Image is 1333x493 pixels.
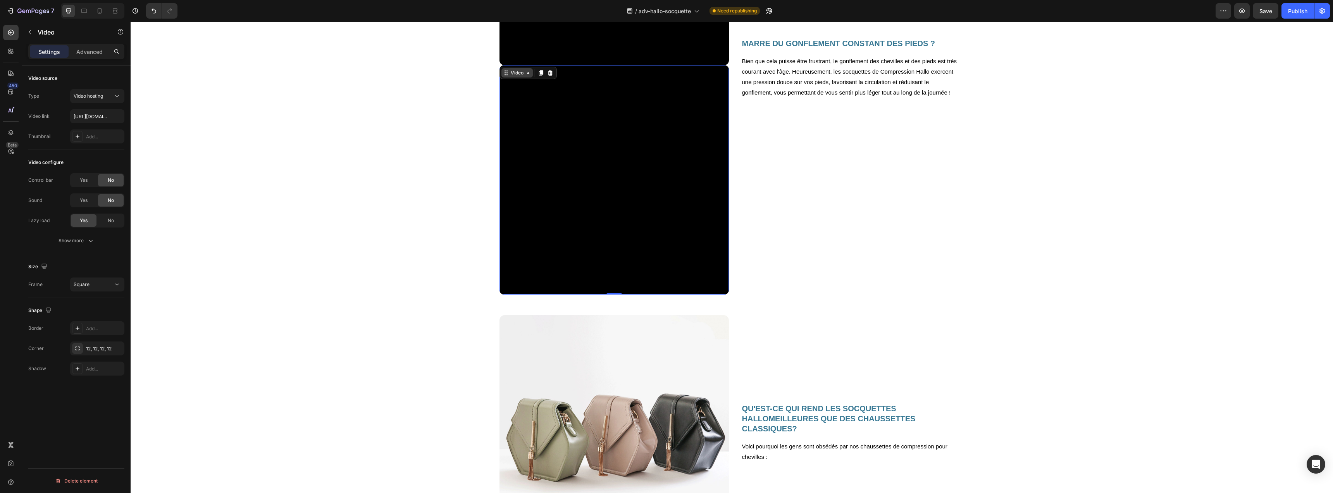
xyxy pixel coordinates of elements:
div: Add... [86,133,122,140]
span: Need republishing [717,7,757,14]
span: Yes [80,217,88,224]
span: Video hosting [74,93,103,99]
div: Type [28,93,39,100]
div: Video configure [28,159,64,166]
iframe: Design area [131,22,1333,493]
button: Square [70,278,124,291]
div: Delete element [55,476,98,486]
input: Insert video url here [70,109,124,123]
span: Square [74,281,90,287]
p: Video [38,28,103,37]
span: No [108,177,114,184]
div: Shadow [28,365,46,372]
div: Undo/Redo [146,3,177,19]
p: Voici pourquoi les gens sont obsédés par nos chaussettes de compression pour chevilles : [611,419,827,440]
div: Add... [86,325,122,332]
h2: MARRE DU GONFLEMENT CONSTANT DES PIEDS ? [611,16,828,28]
div: Shape [28,305,53,316]
button: Save [1253,3,1278,19]
div: Sound [28,197,42,204]
button: Video hosting [70,89,124,103]
button: Publish [1281,3,1314,19]
div: Add... [86,365,122,372]
p: Advanced [76,48,103,56]
div: Video source [28,75,57,82]
span: Save [1259,8,1272,14]
div: Show more [59,237,95,245]
p: Bien que cela puisse être frustrant, le gonflement des chevilles et des pieds est très courant av... [611,34,827,76]
button: Delete element [28,475,124,487]
div: Size [28,262,49,272]
div: Video [379,48,394,55]
div: 12, 12, 12, 12 [86,345,122,352]
div: Frame [28,281,43,288]
div: Border [28,325,43,332]
span: Yes [80,177,88,184]
div: Publish [1288,7,1307,15]
button: Show more [28,234,124,248]
p: 7 [51,6,54,16]
div: Corner [28,345,44,352]
span: adv-hallo-socquette [639,7,691,15]
div: Beta [6,142,19,148]
span: Yes [80,197,88,204]
div: Open Intercom Messenger [1307,455,1325,474]
button: 7 [3,3,58,19]
span: / [635,7,637,15]
span: No [108,197,114,204]
h2: QU'EST-CE QUI REND LES SOCQUETTES HALLOMEILLEURES QUE DES CHAUSSETTES CLASSIQUES? [611,381,828,413]
span: No [108,217,114,224]
div: Thumbnail [28,133,52,140]
div: Control bar [28,177,53,184]
div: Video link [28,113,50,120]
div: 450 [7,83,19,89]
div: Lazy load [28,217,50,224]
p: Settings [38,48,60,56]
video: Video [369,43,598,273]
